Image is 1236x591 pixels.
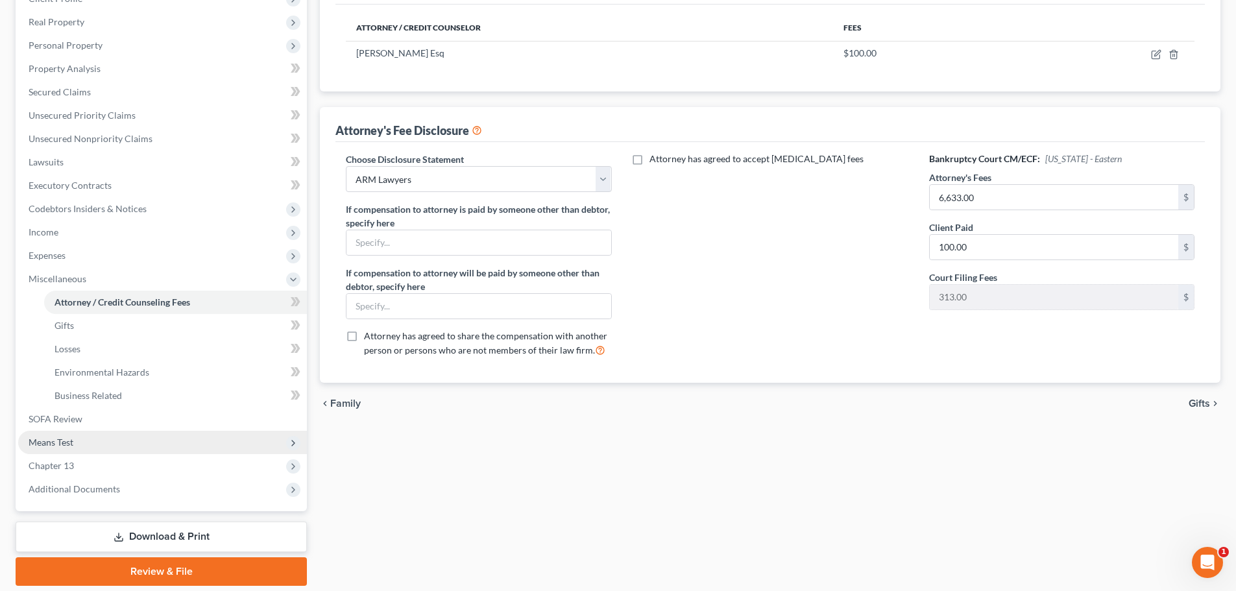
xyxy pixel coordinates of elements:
span: Property Analysis [29,63,101,74]
a: Unsecured Priority Claims [18,104,307,127]
a: Losses [44,337,307,361]
button: Gifts chevron_right [1189,398,1220,409]
input: Specify... [346,230,611,255]
span: Attorney has agreed to share the compensation with another person or persons who are not members ... [364,330,607,356]
span: Means Test [29,437,73,448]
span: Attorney / Credit Counseling Fees [55,296,190,308]
a: Property Analysis [18,57,307,80]
span: Expenses [29,250,66,261]
a: Attorney / Credit Counseling Fees [44,291,307,314]
div: $ [1178,185,1194,210]
span: Executory Contracts [29,180,112,191]
a: Download & Print [16,522,307,552]
label: Choose Disclosure Statement [346,152,464,166]
span: SOFA Review [29,413,82,424]
span: Unsecured Priority Claims [29,110,136,121]
span: Miscellaneous [29,273,86,284]
i: chevron_left [320,398,330,409]
span: Lawsuits [29,156,64,167]
span: Unsecured Nonpriority Claims [29,133,152,144]
span: Gifts [1189,398,1210,409]
a: Gifts [44,314,307,337]
label: If compensation to attorney will be paid by someone other than debtor, specify here [346,266,611,293]
iframe: Intercom live chat [1192,547,1223,578]
span: $100.00 [843,47,877,58]
span: Chapter 13 [29,460,74,471]
h6: Bankruptcy Court CM/ECF: [929,152,1194,165]
span: Losses [55,343,80,354]
input: Specify... [346,294,611,319]
span: Attorney / Credit Counselor [356,23,481,32]
span: Business Related [55,390,122,401]
span: Personal Property [29,40,103,51]
i: chevron_right [1210,398,1220,409]
a: Environmental Hazards [44,361,307,384]
label: Client Paid [929,221,973,234]
a: SOFA Review [18,407,307,431]
input: 0.00 [930,235,1178,259]
a: Review & File [16,557,307,586]
a: Lawsuits [18,151,307,174]
span: [PERSON_NAME] Esq [356,47,444,58]
div: $ [1178,285,1194,309]
span: Family [330,398,361,409]
label: If compensation to attorney is paid by someone other than debtor, specify here [346,202,611,230]
a: Executory Contracts [18,174,307,197]
div: $ [1178,235,1194,259]
a: Secured Claims [18,80,307,104]
span: Secured Claims [29,86,91,97]
span: Codebtors Insiders & Notices [29,203,147,214]
span: Real Property [29,16,84,27]
span: [US_STATE] - Eastern [1045,153,1122,164]
div: Attorney's Fee Disclosure [335,123,482,138]
label: Court Filing Fees [929,271,997,284]
button: chevron_left Family [320,398,361,409]
span: Gifts [55,320,74,331]
label: Attorney's Fees [929,171,991,184]
span: Attorney has agreed to accept [MEDICAL_DATA] fees [649,153,864,164]
input: 0.00 [930,285,1178,309]
span: Additional Documents [29,483,120,494]
a: Business Related [44,384,307,407]
span: Fees [843,23,862,32]
a: Unsecured Nonpriority Claims [18,127,307,151]
input: 0.00 [930,185,1178,210]
span: Environmental Hazards [55,367,149,378]
span: Income [29,226,58,237]
span: 1 [1218,547,1229,557]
